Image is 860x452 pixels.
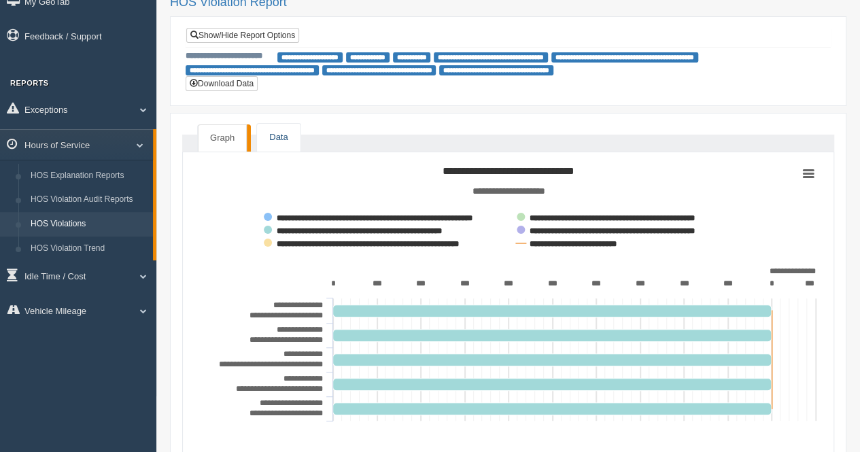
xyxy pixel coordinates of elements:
[24,237,153,261] a: HOS Violation Trend
[186,76,258,91] button: Download Data
[24,212,153,237] a: HOS Violations
[24,188,153,212] a: HOS Violation Audit Reports
[257,124,300,152] a: Data
[186,28,299,43] a: Show/Hide Report Options
[24,164,153,188] a: HOS Explanation Reports
[198,124,247,152] a: Graph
